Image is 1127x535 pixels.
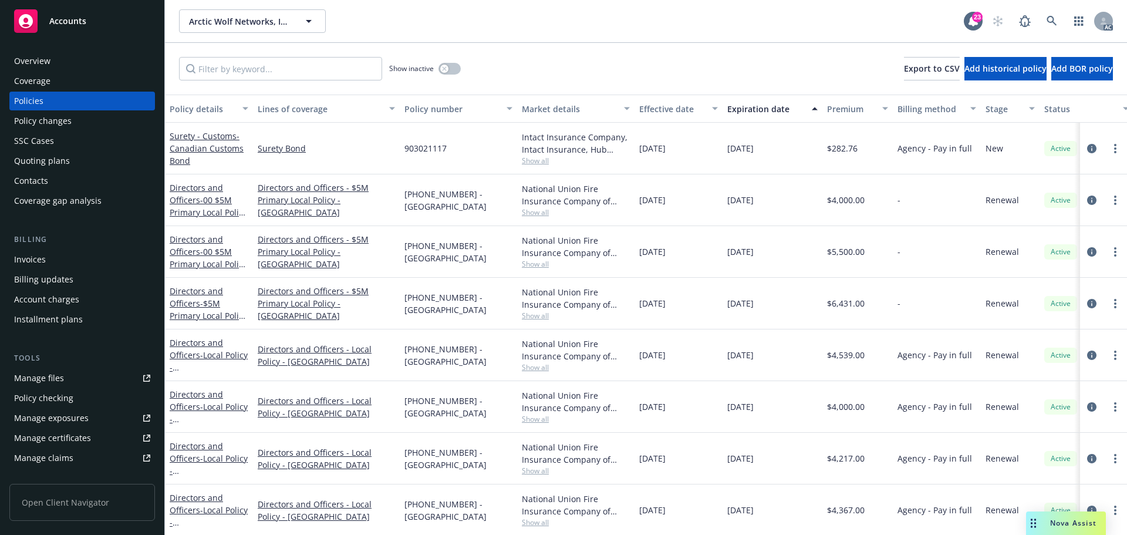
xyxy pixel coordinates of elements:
[904,63,960,74] span: Export to CSV
[1049,195,1072,206] span: Active
[639,452,666,465] span: [DATE]
[639,142,666,154] span: [DATE]
[1026,512,1041,535] div: Drag to move
[964,57,1047,80] button: Add historical policy
[258,395,395,419] a: Directors and Officers - Local Policy - [GEOGRAPHIC_DATA]
[727,297,754,309] span: [DATE]
[258,498,395,523] a: Directors and Officers - Local Policy - [GEOGRAPHIC_DATA]
[170,349,248,398] span: - Local Policy - [GEOGRAPHIC_DATA]
[522,131,630,156] div: Intact Insurance Company, Intact Insurance, Hub International Limited
[522,362,630,372] span: Show all
[258,181,395,218] a: Directors and Officers - $5M Primary Local Policy - [GEOGRAPHIC_DATA]
[897,504,972,516] span: Agency - Pay in full
[9,191,155,210] a: Coverage gap analysis
[1085,193,1099,207] a: circleInformation
[170,103,235,115] div: Policy details
[1108,452,1122,466] a: more
[14,389,73,408] div: Policy checking
[1108,348,1122,362] a: more
[897,349,972,361] span: Agency - Pay in full
[170,298,247,358] span: - $5M Primary Local Policy - [GEOGRAPHIC_DATA]
[897,245,900,258] span: -
[522,103,617,115] div: Market details
[827,401,865,413] span: $4,000.00
[9,389,155,408] a: Policy checking
[14,270,73,289] div: Billing updates
[9,152,155,170] a: Quoting plans
[9,409,155,428] span: Manage exposures
[827,245,865,258] span: $5,500.00
[14,449,73,467] div: Manage claims
[404,240,512,264] span: [PHONE_NUMBER] - [GEOGRAPHIC_DATA]
[170,130,244,166] span: - Canadian Customs Bond
[1049,298,1072,309] span: Active
[897,297,900,309] span: -
[986,297,1019,309] span: Renewal
[1085,245,1099,259] a: circleInformation
[170,440,248,501] a: Directors and Officers
[897,452,972,465] span: Agency - Pay in full
[639,297,666,309] span: [DATE]
[404,395,512,419] span: [PHONE_NUMBER] - [GEOGRAPHIC_DATA]
[981,95,1040,123] button: Stage
[14,310,83,329] div: Installment plans
[170,453,248,501] span: - Local Policy - [GEOGRAPHIC_DATA]
[170,285,247,358] a: Directors and Officers
[986,9,1010,33] a: Start snowing
[522,441,630,466] div: National Union Fire Insurance Company of [GEOGRAPHIC_DATA], [GEOGRAPHIC_DATA], AIG
[639,103,705,115] div: Effective date
[639,401,666,413] span: [DATE]
[170,130,244,166] a: Surety - Customs
[827,504,865,516] span: $4,367.00
[897,194,900,206] span: -
[14,171,48,190] div: Contacts
[639,349,666,361] span: [DATE]
[9,52,155,70] a: Overview
[9,484,155,521] span: Open Client Navigator
[404,498,512,523] span: [PHONE_NUMBER] - [GEOGRAPHIC_DATA]
[522,517,630,527] span: Show all
[9,250,155,269] a: Invoices
[827,194,865,206] span: $4,000.00
[1085,348,1099,362] a: circleInformation
[9,449,155,467] a: Manage claims
[14,469,69,487] div: Manage BORs
[258,446,395,471] a: Directors and Officers - Local Policy - [GEOGRAPHIC_DATA]
[522,389,630,414] div: National Union Fire Insurance Company of [GEOGRAPHIC_DATA], [GEOGRAPHIC_DATA], AIG
[400,95,517,123] button: Policy number
[258,142,395,154] a: Surety Bond
[522,414,630,424] span: Show all
[1085,297,1099,311] a: circleInformation
[1049,247,1072,257] span: Active
[9,270,155,289] a: Billing updates
[170,337,248,398] a: Directors and Officers
[14,132,54,150] div: SSC Cases
[986,452,1019,465] span: Renewal
[986,245,1019,258] span: Renewal
[1085,142,1099,156] a: circleInformation
[1067,9,1091,33] a: Switch app
[897,142,972,154] span: Agency - Pay in full
[1049,402,1072,412] span: Active
[727,349,754,361] span: [DATE]
[727,194,754,206] span: [DATE]
[404,343,512,368] span: [PHONE_NUMBER] - [GEOGRAPHIC_DATA]
[170,234,247,307] a: Directors and Officers
[258,103,382,115] div: Lines of coverage
[639,504,666,516] span: [DATE]
[727,245,754,258] span: [DATE]
[14,191,102,210] div: Coverage gap analysis
[1108,245,1122,259] a: more
[9,310,155,329] a: Installment plans
[1085,503,1099,517] a: circleInformation
[9,112,155,130] a: Policy changes
[9,171,155,190] a: Contacts
[170,194,247,255] span: - 00 $5M Primary Local Policy - [GEOGRAPHIC_DATA]
[14,112,72,130] div: Policy changes
[522,311,630,321] span: Show all
[827,452,865,465] span: $4,217.00
[14,92,43,110] div: Policies
[404,142,447,154] span: 903021117
[1108,400,1122,414] a: more
[964,63,1047,74] span: Add historical policy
